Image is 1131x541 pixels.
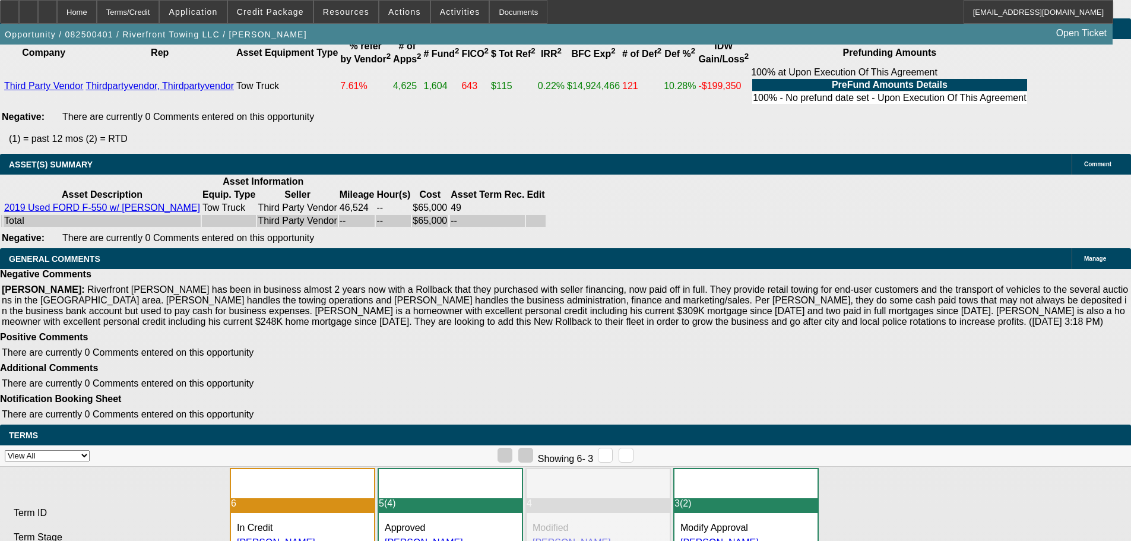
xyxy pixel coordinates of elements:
[622,67,662,106] td: 121
[431,1,489,23] button: Activities
[2,378,254,388] span: There are currently 0 Comments entered on this opportunity
[451,189,524,200] b: Asset Term Rec.
[663,67,696,106] td: 10.28%
[537,67,565,106] td: 0.22%
[4,216,200,226] div: Total
[2,233,45,243] b: Negative:
[62,112,314,122] span: There are currently 0 Comments entered on this opportunity
[412,215,448,227] td: $65,000
[257,215,337,227] td: Third Party Vendor
[424,49,460,59] b: # Fund
[85,81,234,91] a: Thirdpartyvendor, Thirdpartyvendor
[339,215,375,227] td: --
[237,7,304,17] span: Credit Package
[533,523,664,533] p: Modified
[490,67,536,106] td: $115
[2,409,254,419] span: There are currently 0 Comments entered on this opportunity
[231,498,368,509] p: 6
[386,52,391,61] sup: 2
[461,49,489,59] b: FICO
[751,67,1028,105] div: 100% at Upon Execution Of This Agreement
[417,52,421,61] sup: 2
[461,67,489,106] td: 643
[450,202,525,214] td: 49
[257,202,337,214] td: Third Party Vendor
[420,189,441,200] b: Cost
[745,52,749,61] sup: 2
[376,215,411,227] td: --
[2,284,1128,327] span: Riverfront [PERSON_NAME] has been in business almost 2 years now with a Rollback that they purcha...
[228,1,313,23] button: Credit Package
[339,202,375,214] td: 46,524
[531,46,535,55] sup: 2
[843,48,937,58] b: Prefunding Amounts
[392,67,422,106] td: 4,625
[491,49,536,59] b: $ Tot Ref
[2,347,254,357] span: There are currently 0 Comments entered on this opportunity
[5,30,307,39] span: Opportunity / 082500401 / Riverfront Towing LLC / [PERSON_NAME]
[4,203,200,213] a: 2019 Used FORD F-550 w/ [PERSON_NAME]
[526,189,545,201] th: Edit
[538,454,593,464] span: Showing 6- 3
[1051,23,1111,43] a: Open Ticket
[412,202,448,214] td: $65,000
[440,7,480,17] span: Activities
[160,1,226,23] button: Application
[698,67,749,106] td: -$199,350
[151,48,169,58] b: Rep
[340,67,391,106] td: 7.61%
[572,49,616,59] b: BFC Exp
[674,498,812,509] p: 3(2)
[2,284,85,295] b: [PERSON_NAME]:
[9,160,93,169] span: ASSET(S) SUMMARY
[566,67,620,106] td: $14,924,466
[664,49,695,59] b: Def %
[236,67,338,106] td: Tow Truck
[2,112,45,122] b: Negative:
[9,431,38,440] span: Terms
[455,46,459,55] sup: 2
[691,46,695,55] sup: 2
[379,498,516,509] p: 5(4)
[484,46,489,55] sup: 2
[236,48,338,58] b: Asset Equipment Type
[388,7,421,17] span: Actions
[541,49,562,59] b: IRR
[622,49,661,59] b: # of Def
[423,67,460,106] td: 1,604
[14,508,215,518] p: Term ID
[4,81,83,91] a: Third Party Vendor
[340,189,375,200] b: Mileage
[1084,255,1106,262] span: Manage
[22,48,65,58] b: Company
[450,215,525,227] td: --
[450,189,525,201] th: Asset Term Recommendation
[376,202,411,214] td: --
[611,46,615,55] sup: 2
[62,189,142,200] b: Asset Description
[237,523,368,533] p: In Credit
[323,7,369,17] span: Resources
[62,233,314,243] span: There are currently 0 Comments entered on this opportunity
[680,523,812,533] p: Modify Approval
[284,189,311,200] b: Seller
[832,80,948,90] b: PreFund Amounts Details
[9,134,1131,144] p: (1) = past 12 mos (2) = RTD
[1084,161,1111,167] span: Comment
[202,202,256,214] td: Tow Truck
[223,176,303,186] b: Asset Information
[385,523,516,533] p: Approved
[557,46,561,55] sup: 2
[527,498,664,509] p: 4
[752,92,1027,104] td: 100% - No prefund date set - Upon Execution Of This Agreement
[202,189,256,201] th: Equip. Type
[376,189,410,200] b: Hour(s)
[314,1,378,23] button: Resources
[379,1,430,23] button: Actions
[9,254,100,264] span: GENERAL COMMENTS
[169,7,217,17] span: Application
[657,46,661,55] sup: 2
